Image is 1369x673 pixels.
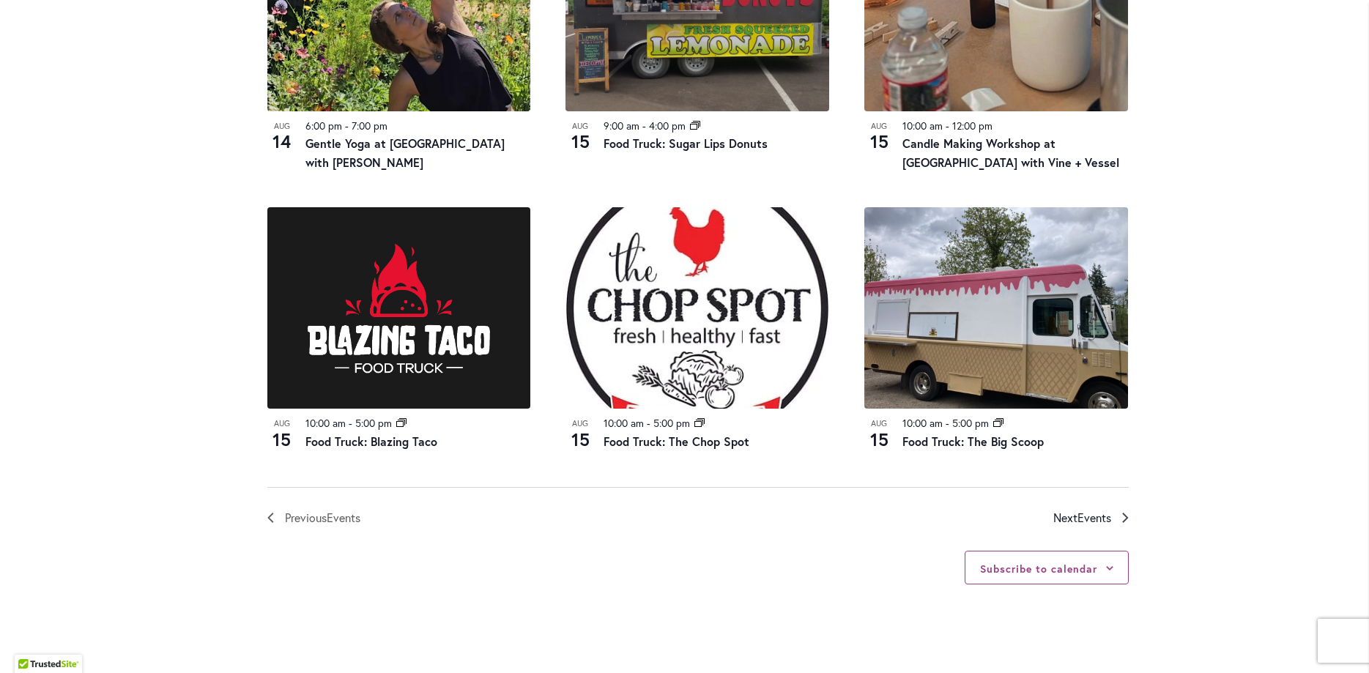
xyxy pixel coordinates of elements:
span: - [349,416,352,430]
button: Subscribe to calendar [980,562,1097,576]
span: Aug [864,417,894,430]
a: Food Truck: The Chop Spot [604,434,749,449]
time: 9:00 am [604,119,639,133]
time: 5:00 pm [653,416,690,430]
span: - [642,119,646,133]
span: Events [327,510,360,525]
span: Aug [864,120,894,133]
span: 15 [267,427,297,452]
time: 10:00 am [305,416,346,430]
span: - [946,416,949,430]
a: Food Truck: The Big Scoop [902,434,1044,449]
a: Gentle Yoga at [GEOGRAPHIC_DATA] with [PERSON_NAME] [305,135,505,170]
span: Events [1077,510,1111,525]
time: 4:00 pm [649,119,686,133]
time: 12:00 pm [952,119,993,133]
a: Candle Making Workshop at [GEOGRAPHIC_DATA] with Vine + Vessel [902,135,1119,170]
span: - [345,119,349,133]
time: 10:00 am [902,416,943,430]
span: Previous [285,508,360,527]
span: Aug [267,120,297,133]
span: Aug [565,120,595,133]
span: 15 [565,129,595,154]
a: Next Events [1053,508,1129,527]
iframe: Launch Accessibility Center [11,621,52,662]
span: Aug [267,417,297,430]
span: 15 [864,129,894,154]
img: THE CHOP SPOT PDX – Food Truck [565,207,829,409]
img: Food Truck: The Big Scoop [864,207,1128,409]
time: 5:00 pm [952,416,989,430]
span: Next [1053,508,1111,527]
span: 14 [267,129,297,154]
a: Previous Events [267,508,360,527]
time: 10:00 am [604,416,644,430]
span: - [647,416,650,430]
span: 15 [864,427,894,452]
img: Blazing Taco Food Truck [267,207,531,409]
span: - [946,119,949,133]
a: Food Truck: Sugar Lips Donuts [604,135,768,151]
time: 10:00 am [902,119,943,133]
span: Aug [565,417,595,430]
time: 5:00 pm [355,416,392,430]
a: Food Truck: Blazing Taco [305,434,437,449]
time: 6:00 pm [305,119,342,133]
span: 15 [565,427,595,452]
time: 7:00 pm [352,119,387,133]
